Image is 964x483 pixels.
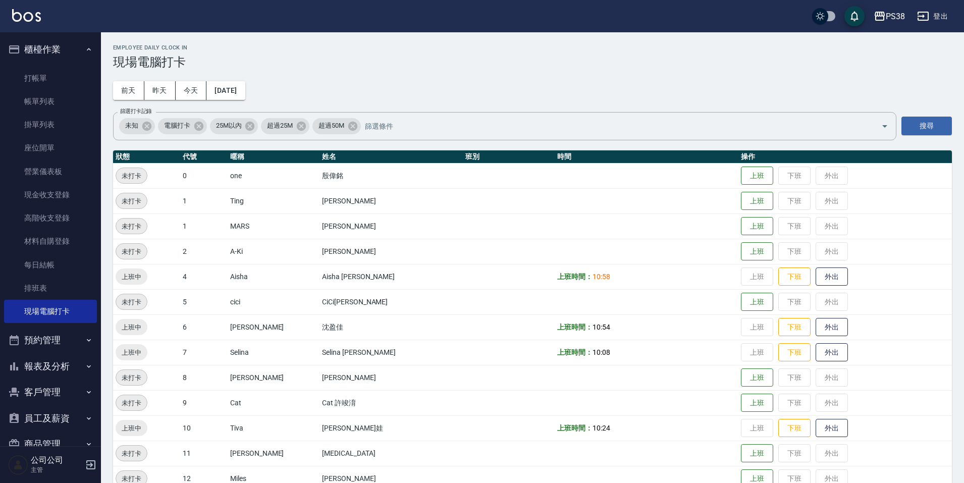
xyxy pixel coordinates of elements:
td: 1 [180,213,228,239]
div: 25M以內 [210,118,258,134]
button: 上班 [741,444,773,463]
a: 營業儀表板 [4,160,97,183]
td: Aisha [228,264,319,289]
td: [PERSON_NAME] [319,213,463,239]
td: one [228,163,319,188]
td: [PERSON_NAME] [228,314,319,340]
button: 預約管理 [4,327,97,353]
a: 帳單列表 [4,90,97,113]
button: 上班 [741,192,773,210]
td: Tiva [228,415,319,441]
label: 篩選打卡記錄 [120,108,152,115]
span: 未打卡 [116,171,147,181]
button: 外出 [816,318,848,337]
button: 登出 [913,7,952,26]
button: 員工及薪資 [4,405,97,432]
td: [PERSON_NAME] [319,365,463,390]
b: 上班時間： [557,273,593,281]
td: 0 [180,163,228,188]
span: 上班中 [116,272,147,282]
div: 電腦打卡 [158,118,207,134]
a: 現場電腦打卡 [4,300,97,323]
a: 打帳單 [4,67,97,90]
h3: 現場電腦打卡 [113,55,952,69]
button: 上班 [741,394,773,412]
span: 10:54 [593,323,610,331]
a: 現金收支登錄 [4,183,97,206]
button: 下班 [778,318,811,337]
span: 超過25M [261,121,299,131]
span: 上班中 [116,423,147,434]
td: 10 [180,415,228,441]
button: 上班 [741,242,773,261]
button: 櫃檯作業 [4,36,97,63]
button: 商品管理 [4,431,97,457]
th: 時間 [555,150,738,164]
button: PS38 [870,6,909,27]
td: 沈盈佳 [319,314,463,340]
th: 操作 [738,150,952,164]
td: Selina [228,340,319,365]
span: 未打卡 [116,398,147,408]
button: Open [877,118,893,134]
span: 上班中 [116,322,147,333]
th: 姓名 [319,150,463,164]
span: 未打卡 [116,297,147,307]
span: 未打卡 [116,448,147,459]
img: Logo [12,9,41,22]
span: 上班中 [116,347,147,358]
td: Selina [PERSON_NAME] [319,340,463,365]
td: 5 [180,289,228,314]
button: 今天 [176,81,207,100]
td: 7 [180,340,228,365]
td: 8 [180,365,228,390]
a: 座位開單 [4,136,97,159]
td: Aisha [PERSON_NAME] [319,264,463,289]
td: 9 [180,390,228,415]
span: 未打卡 [116,221,147,232]
img: Person [8,455,28,475]
td: CiCi[PERSON_NAME] [319,289,463,314]
td: MARS [228,213,319,239]
td: [MEDICAL_DATA] [319,441,463,466]
span: 超過50M [312,121,350,131]
span: 10:08 [593,348,610,356]
button: [DATE] [206,81,245,100]
th: 狀態 [113,150,180,164]
td: [PERSON_NAME] [319,239,463,264]
button: 上班 [741,368,773,387]
span: 未知 [119,121,144,131]
a: 高階收支登錄 [4,206,97,230]
h2: Employee Daily Clock In [113,44,952,51]
b: 上班時間： [557,348,593,356]
td: [PERSON_NAME] [319,188,463,213]
span: 10:58 [593,273,610,281]
td: [PERSON_NAME] [228,441,319,466]
button: 前天 [113,81,144,100]
td: [PERSON_NAME]娃 [319,415,463,441]
td: 1 [180,188,228,213]
span: 25M以內 [210,121,248,131]
button: 外出 [816,419,848,438]
a: 掛單列表 [4,113,97,136]
a: 排班表 [4,277,97,300]
td: 4 [180,264,228,289]
td: 11 [180,441,228,466]
button: 客戶管理 [4,379,97,405]
div: PS38 [886,10,905,23]
button: 外出 [816,267,848,286]
td: cici [228,289,319,314]
b: 上班時間： [557,323,593,331]
button: 上班 [741,167,773,185]
p: 主管 [31,465,82,474]
div: 未知 [119,118,155,134]
th: 班別 [463,150,555,164]
div: 超過25M [261,118,309,134]
b: 上班時間： [557,424,593,432]
input: 篩選條件 [362,117,864,135]
a: 每日結帳 [4,253,97,277]
button: 昨天 [144,81,176,100]
span: 未打卡 [116,246,147,257]
h5: 公司公司 [31,455,82,465]
td: 2 [180,239,228,264]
